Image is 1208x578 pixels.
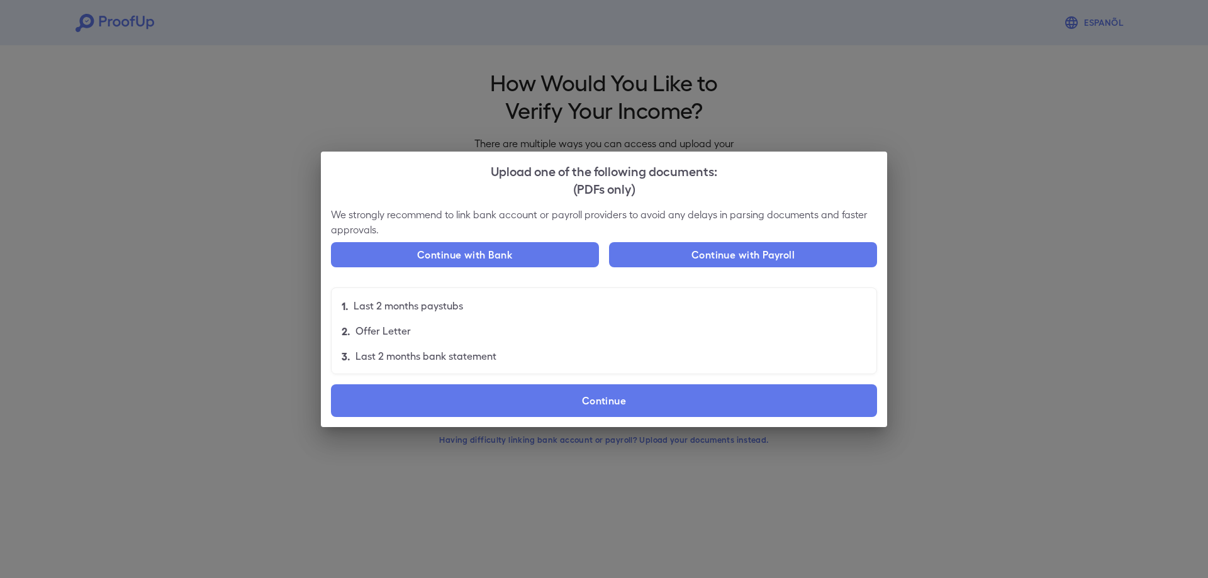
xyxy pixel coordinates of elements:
p: 2. [342,323,350,338]
p: Last 2 months bank statement [355,348,496,364]
p: We strongly recommend to link bank account or payroll providers to avoid any delays in parsing do... [331,207,877,237]
p: 1. [342,298,349,313]
button: Continue with Bank [331,242,599,267]
p: Offer Letter [355,323,411,338]
label: Continue [331,384,877,417]
p: Last 2 months paystubs [354,298,463,313]
div: (PDFs only) [331,179,877,197]
p: 3. [342,348,350,364]
h2: Upload one of the following documents: [321,152,887,207]
button: Continue with Payroll [609,242,877,267]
